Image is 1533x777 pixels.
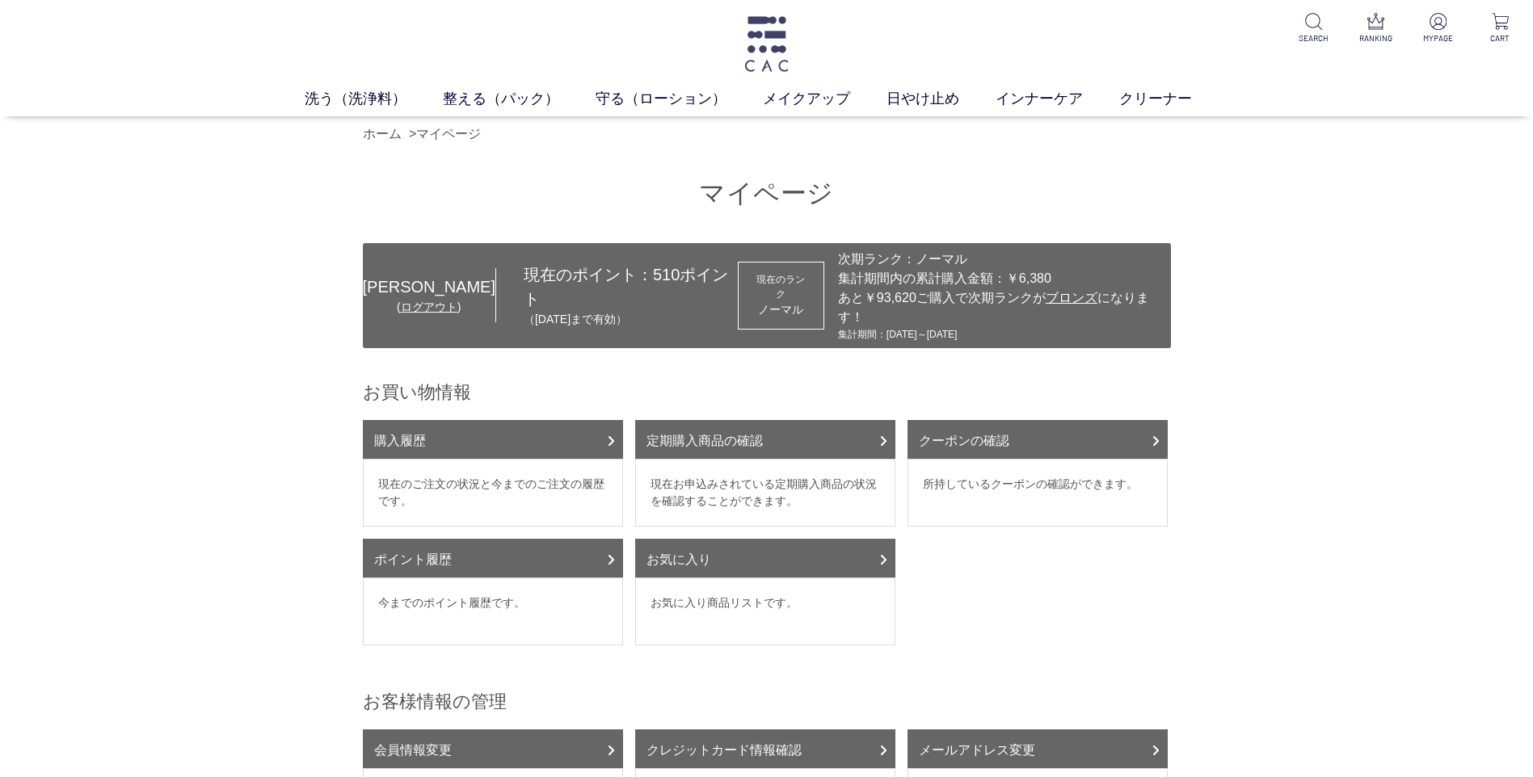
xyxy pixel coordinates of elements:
[524,311,738,328] p: （[DATE]まで有効）
[363,275,495,299] div: [PERSON_NAME]
[753,301,809,318] div: ノーマル
[742,16,791,72] img: logo
[838,327,1163,342] div: 集計期間：[DATE]～[DATE]
[1294,32,1333,44] p: SEARCH
[763,88,887,110] a: メイクアップ
[363,127,402,141] a: ホーム
[1418,32,1458,44] p: MYPAGE
[996,88,1119,110] a: インナーケア
[753,272,809,301] dt: 現在のランク
[363,176,1171,211] h1: マイページ
[887,88,996,110] a: 日やけ止め
[409,124,485,144] li: >
[838,269,1163,288] div: 集計期間内の累計購入金額：￥6,380
[838,250,1163,269] div: 次期ランク：ノーマル
[1356,32,1396,44] p: RANKING
[838,288,1163,327] div: あと￥93,620ご購入で次期ランクが になります！
[635,459,895,527] dd: 現在お申込みされている定期購入商品の状況を確認することができます。
[1294,13,1333,44] a: SEARCH
[416,127,481,141] a: マイページ
[401,300,457,313] a: ログアウト
[1356,13,1396,44] a: RANKING
[1418,13,1458,44] a: MYPAGE
[363,459,623,527] dd: 現在のご注文の状況と今までのご注文の履歴です。
[1046,291,1097,304] span: ブロンズ
[363,729,623,768] a: 会員情報変更
[305,88,443,110] a: 洗う（洗浄料）
[363,690,1171,713] h2: お客様情報の管理
[363,380,1171,404] h2: お買い物情報
[635,577,895,645] dd: お気に入り商品リストです。
[363,299,495,316] div: ( )
[596,88,763,110] a: 守る（ローション）
[363,420,623,459] a: 購入履歴
[653,266,680,283] span: 510
[635,729,895,768] a: クレジットカード情報確認
[908,729,1168,768] a: メールアドレス変更
[1480,13,1520,44] a: CART
[363,577,623,645] dd: 今までのポイント履歴です。
[363,539,623,577] a: ポイント履歴
[635,420,895,459] a: 定期購入商品の確認
[908,420,1168,459] a: クーポンの確認
[1119,88,1228,110] a: クリーナー
[443,88,596,110] a: 整える（パック）
[908,459,1168,527] dd: 所持しているクーポンの確認ができます。
[496,262,738,328] div: 現在のポイント： ポイント
[635,539,895,577] a: お気に入り
[1480,32,1520,44] p: CART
